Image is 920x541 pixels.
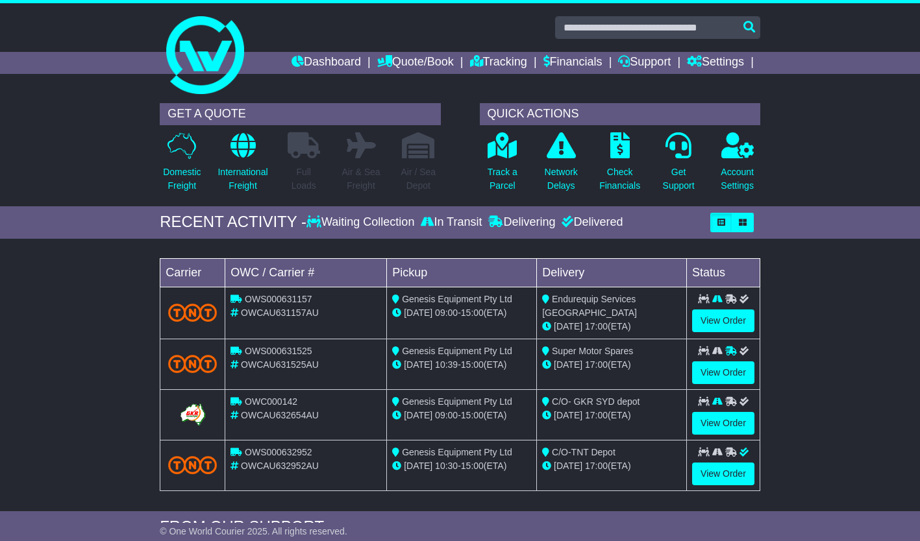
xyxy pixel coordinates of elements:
span: C/O- GKR SYD depot [552,396,640,407]
p: Network Delays [545,165,578,193]
a: AccountSettings [720,132,754,200]
span: Genesis Equipment Pty Ltd [402,396,512,407]
div: GET A QUOTE [160,103,440,125]
span: OWS000631157 [245,294,312,304]
p: Track a Parcel [488,165,517,193]
a: View Order [692,463,754,485]
div: RECENT ACTIVITY - [160,213,306,232]
a: Quote/Book [377,52,454,74]
span: 15:00 [461,410,484,420]
a: NetworkDelays [544,132,578,200]
img: TNT_Domestic.png [168,456,217,474]
span: [DATE] [404,410,432,420]
td: Pickup [387,258,537,287]
a: DomesticFreight [162,132,201,200]
div: - (ETA) [392,306,531,320]
span: [DATE] [554,410,582,420]
span: 17:00 [585,461,608,471]
span: C/O-TNT Depot [552,447,615,457]
span: 15:00 [461,307,484,318]
a: View Order [692,412,754,435]
div: - (ETA) [392,459,531,473]
div: - (ETA) [392,409,531,422]
span: OWS000631525 [245,346,312,356]
span: OWCAU631525AU [241,359,319,370]
span: Genesis Equipment Pty Ltd [402,294,512,304]
span: 15:00 [461,359,484,370]
span: 09:00 [435,410,458,420]
td: OWC / Carrier # [225,258,387,287]
span: [DATE] [404,461,432,471]
div: - (ETA) [392,358,531,372]
span: 17:00 [585,359,608,370]
span: OWS000632952 [245,447,312,457]
span: [DATE] [554,461,582,471]
a: Tracking [470,52,527,74]
span: 17:00 [585,321,608,331]
div: (ETA) [542,358,681,372]
img: TNT_Domestic.png [168,304,217,321]
div: Delivering [485,215,558,230]
span: OWCAU632654AU [241,410,319,420]
a: Dashboard [292,52,361,74]
p: Full Loads [288,165,320,193]
a: Financials [543,52,603,74]
p: Account Settings [721,165,754,193]
img: GetCarrierServiceLogo [178,402,208,427]
span: OWC000142 [245,396,297,407]
div: (ETA) [542,459,681,473]
span: [DATE] [404,307,432,318]
a: Track aParcel [487,132,518,200]
img: TNT_Domestic.png [168,355,217,372]
div: (ETA) [542,320,681,333]
a: Support [618,52,671,74]
span: Genesis Equipment Pty Ltd [402,346,512,356]
a: CheckFinancials [599,132,641,200]
span: 17:00 [585,410,608,420]
p: Domestic Freight [163,165,201,193]
span: [DATE] [404,359,432,370]
div: QUICK ACTIONS [480,103,760,125]
span: © One World Courier 2025. All rights reserved. [160,526,347,536]
div: FROM OUR SUPPORT [160,518,760,536]
a: InternationalFreight [217,132,268,200]
span: Endurequip Services [GEOGRAPHIC_DATA] [542,294,637,318]
a: Settings [687,52,744,74]
span: OWCAU631157AU [241,307,319,318]
span: [DATE] [554,359,582,370]
span: Genesis Equipment Pty Ltd [402,447,512,457]
div: In Transit [417,215,485,230]
span: 09:00 [435,307,458,318]
p: International Freight [218,165,267,193]
td: Carrier [160,258,225,287]
span: 10:30 [435,461,458,471]
a: View Order [692,309,754,332]
span: 10:39 [435,359,458,370]
p: Get Support [663,165,695,193]
a: GetSupport [662,132,695,200]
div: Waiting Collection [306,215,417,230]
td: Status [687,258,760,287]
span: Super Motor Spares [552,346,633,356]
div: (ETA) [542,409,681,422]
a: View Order [692,361,754,384]
span: OWCAU632952AU [241,461,319,471]
span: [DATE] [554,321,582,331]
div: Delivered [558,215,623,230]
p: Air & Sea Freight [342,165,380,193]
span: 15:00 [461,461,484,471]
p: Air / Sea Depot [401,165,436,193]
p: Check Financials [599,165,640,193]
td: Delivery [537,258,687,287]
